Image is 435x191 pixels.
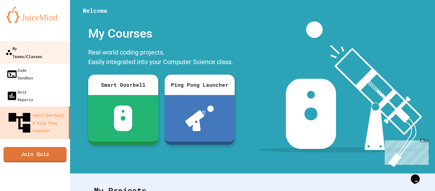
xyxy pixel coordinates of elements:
img: sdb-white.svg [114,106,132,131]
iframe: chat widget [382,138,429,165]
div: Chat with us now!Close [3,3,44,40]
div: Real-world coding projects. Easily integrated into your Computer Science class. [85,46,238,70]
div: My Teams/Classes [5,44,42,60]
img: banner-image-my-projects.png [258,21,429,167]
iframe: chat widget [408,165,429,185]
a: Join Quiz [4,147,67,162]
div: Smart Doorbell & Ping Pong Launcher [6,110,66,136]
div: Smart Doorbell [88,75,158,95]
img: ppl-with-ball.png [185,106,214,131]
div: Ping Pong Launcher [165,75,235,95]
div: Code Sandbox [6,66,33,82]
div: Quiz Reports [6,88,33,103]
div: My Courses [85,21,238,46]
img: logo-orange.svg [6,6,64,23]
